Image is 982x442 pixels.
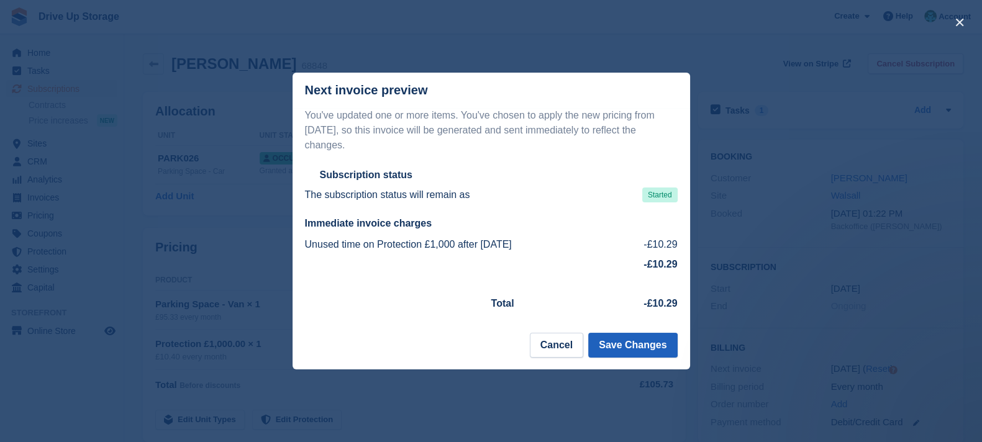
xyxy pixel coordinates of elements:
[530,333,583,358] button: Cancel
[950,12,970,32] button: close
[305,108,678,153] p: You've updated one or more items. You've chosen to apply the new pricing from [DATE], so this inv...
[643,298,677,309] strong: -£10.29
[305,187,470,202] p: The subscription status will remain as
[305,217,678,230] h2: Immediate invoice charges
[305,235,625,255] td: Unused time on Protection £1,000 after [DATE]
[625,235,677,255] td: -£10.29
[588,333,677,358] button: Save Changes
[491,298,514,309] strong: Total
[305,83,428,97] p: Next invoice preview
[642,187,678,202] span: Started
[643,259,677,269] strong: -£10.29
[320,169,412,181] h2: Subscription status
